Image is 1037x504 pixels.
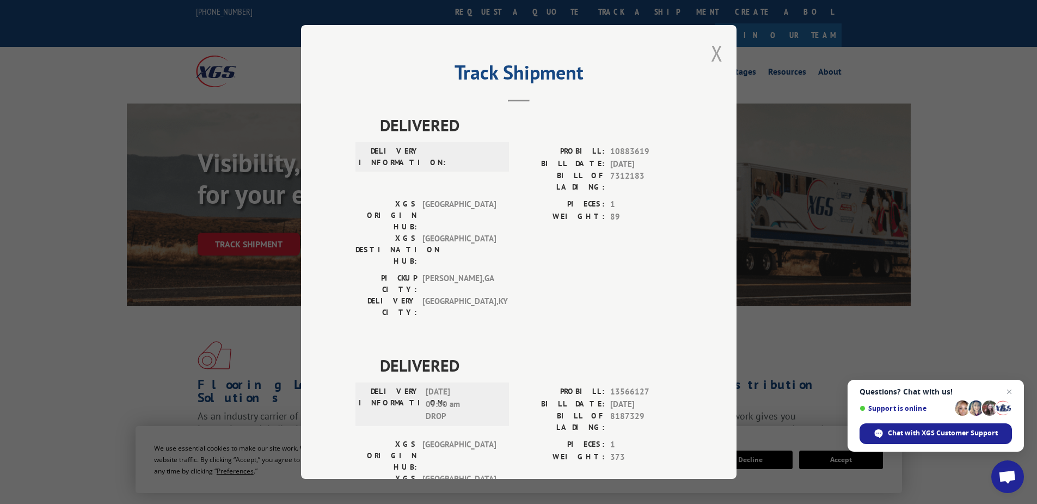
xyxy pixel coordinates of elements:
[860,404,951,412] span: Support is online
[610,439,682,451] span: 1
[519,170,605,193] label: BILL OF LADING:
[355,65,682,86] h2: Track Shipment
[610,145,682,158] span: 10883619
[888,428,998,438] span: Chat with XGS Customer Support
[359,145,420,168] label: DELIVERY INFORMATION:
[422,233,496,267] span: [GEOGRAPHIC_DATA]
[860,423,1012,444] div: Chat with XGS Customer Support
[711,39,723,68] button: Close modal
[519,410,605,433] label: BILL OF LADING:
[426,386,499,423] span: [DATE] 09:00 am DROP
[355,295,417,318] label: DELIVERY CITY:
[610,410,682,433] span: 8187329
[355,272,417,295] label: PICKUP CITY:
[519,198,605,211] label: PIECES:
[519,451,605,464] label: WEIGHT:
[380,353,682,378] span: DELIVERED
[610,211,682,223] span: 89
[860,387,1012,396] span: Questions? Chat with us!
[610,158,682,171] span: [DATE]
[519,439,605,451] label: PIECES:
[380,113,682,137] span: DELIVERED
[422,295,496,318] span: [GEOGRAPHIC_DATA] , KY
[519,211,605,223] label: WEIGHT:
[422,439,496,473] span: [GEOGRAPHIC_DATA]
[519,386,605,398] label: PROBILL:
[355,198,417,233] label: XGS ORIGIN HUB:
[355,233,417,267] label: XGS DESTINATION HUB:
[519,398,605,411] label: BILL DATE:
[610,451,682,464] span: 373
[422,198,496,233] span: [GEOGRAPHIC_DATA]
[610,398,682,411] span: [DATE]
[519,145,605,158] label: PROBILL:
[359,386,420,423] label: DELIVERY INFORMATION:
[355,439,417,473] label: XGS ORIGIN HUB:
[422,272,496,295] span: [PERSON_NAME] , GA
[519,158,605,171] label: BILL DATE:
[610,386,682,398] span: 13566127
[1003,385,1016,398] span: Close chat
[610,170,682,193] span: 7312183
[991,460,1024,493] div: Open chat
[610,198,682,211] span: 1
